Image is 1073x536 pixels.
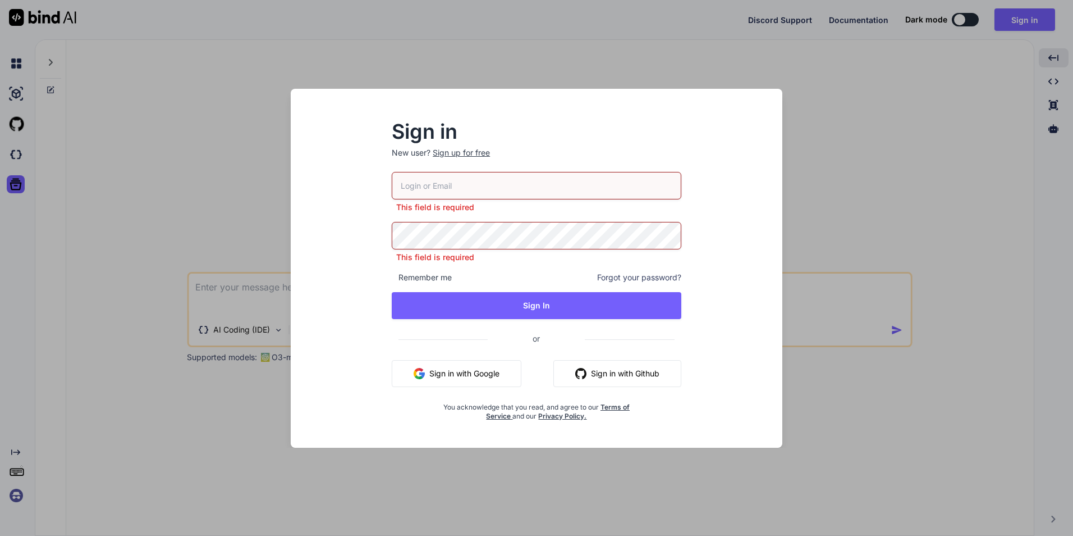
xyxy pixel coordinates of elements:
[488,325,585,352] span: or
[553,360,681,387] button: Sign in with Github
[575,368,586,379] img: github
[597,272,681,283] span: Forgot your password?
[486,403,630,420] a: Terms of Service
[392,147,681,172] p: New user?
[392,292,681,319] button: Sign In
[392,252,681,263] p: This field is required
[440,396,633,421] div: You acknowledge that you read, and agree to our and our
[392,272,452,283] span: Remember me
[392,172,681,199] input: Login or Email
[392,360,521,387] button: Sign in with Google
[538,412,586,420] a: Privacy Policy.
[414,368,425,379] img: google
[433,147,490,158] div: Sign up for free
[392,122,681,140] h2: Sign in
[392,202,681,213] p: This field is required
